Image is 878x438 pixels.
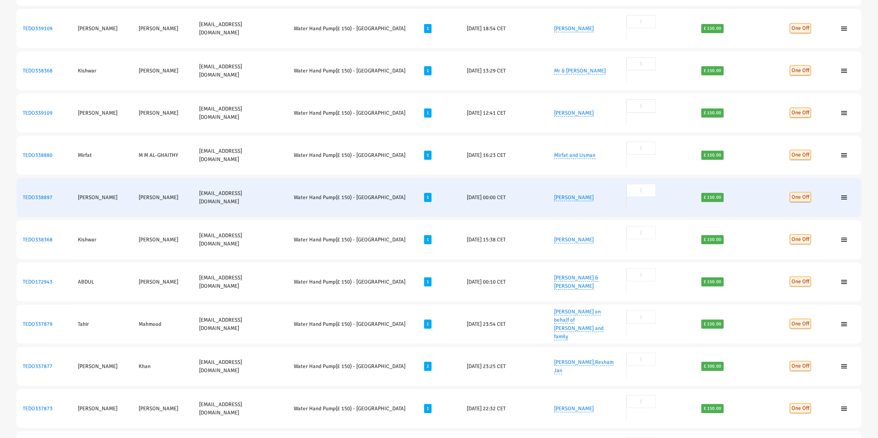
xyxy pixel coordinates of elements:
[132,9,193,48] td: [PERSON_NAME]
[193,9,288,48] td: [EMAIL_ADDRESS][DOMAIN_NAME]
[132,389,193,428] td: [PERSON_NAME]
[23,67,53,74] a: TEDO338368
[132,178,193,217] td: [PERSON_NAME]
[72,136,132,175] td: Mirfat
[132,51,193,90] td: [PERSON_NAME]
[701,362,724,371] span: £ 300.00
[461,51,548,90] td: [DATE] 13:29 CET
[554,152,595,159] a: Mirfat and Usman
[72,220,132,259] td: Kishwar
[461,305,548,344] td: [DATE] 23:54 CET
[424,320,432,329] span: 1
[461,389,548,428] td: [DATE] 22:32 CET
[72,347,132,386] td: [PERSON_NAME]
[132,220,193,259] td: [PERSON_NAME]
[554,308,604,340] a: [PERSON_NAME] on behalf of [PERSON_NAME] and family
[193,305,288,344] td: [EMAIL_ADDRESS][DOMAIN_NAME]
[841,236,847,243] a: more info
[288,220,418,259] td: Water Hand Pump(£ 150) - [GEOGRAPHIC_DATA]
[23,321,53,327] a: TEDO337879
[790,319,811,329] span: One Off
[288,178,418,217] td: Water Hand Pump(£ 150) - [GEOGRAPHIC_DATA]
[288,262,418,301] td: Water Hand Pump(£ 150) - [GEOGRAPHIC_DATA]
[424,362,432,371] span: 2
[132,262,193,301] td: [PERSON_NAME]
[23,236,53,243] a: TEDO338368
[193,51,288,90] td: [EMAIL_ADDRESS][DOMAIN_NAME]
[23,25,53,32] a: TEDO339109
[841,110,847,116] a: more info
[288,51,418,90] td: Water Hand Pump(£ 150) - [GEOGRAPHIC_DATA]
[72,94,132,132] td: [PERSON_NAME]
[288,94,418,132] td: Water Hand Pump(£ 150) - [GEOGRAPHIC_DATA]
[72,262,132,301] td: ABDUL
[461,9,548,48] td: [DATE] 18:54 CET
[841,405,847,412] a: more info
[424,151,432,160] span: 1
[701,404,724,413] span: £ 150.00
[424,24,432,33] span: 1
[132,347,193,386] td: Khan
[424,193,432,202] span: 1
[193,220,288,259] td: [EMAIL_ADDRESS][DOMAIN_NAME]
[288,389,418,428] td: Water Hand Pump(£ 150) - [GEOGRAPHIC_DATA]
[288,347,418,386] td: Water Hand Pump(£ 150) - [GEOGRAPHIC_DATA]
[841,25,847,32] a: more info
[193,262,288,301] td: [EMAIL_ADDRESS][DOMAIN_NAME]
[554,359,614,374] a: [PERSON_NAME],Resham Jan
[461,136,548,175] td: [DATE] 16:23 CET
[193,136,288,175] td: [EMAIL_ADDRESS][DOMAIN_NAME]
[424,404,432,413] span: 1
[23,110,53,116] a: TEDO339109
[554,236,594,243] a: [PERSON_NAME]
[841,67,847,74] a: more info
[554,194,594,201] a: [PERSON_NAME]
[23,152,53,159] a: TEDO338880
[424,66,432,75] span: 1
[288,136,418,175] td: Water Hand Pump(£ 150) - [GEOGRAPHIC_DATA]
[23,405,53,412] a: TEDO337873
[461,262,548,301] td: [DATE] 00:10 CET
[554,25,594,32] a: [PERSON_NAME]
[23,279,53,285] a: TEDO172943
[193,389,288,428] td: [EMAIL_ADDRESS][DOMAIN_NAME]
[424,277,432,286] span: 1
[790,234,811,244] span: One Off
[841,321,847,327] a: more info
[554,274,598,290] a: [PERSON_NAME] & [PERSON_NAME]
[790,277,811,286] span: One Off
[132,305,193,344] td: Mahmood
[701,320,724,329] span: £ 150.00
[790,108,811,118] span: One Off
[72,389,132,428] td: [PERSON_NAME]
[701,24,724,33] span: £ 150.00
[193,178,288,217] td: [EMAIL_ADDRESS][DOMAIN_NAME]
[701,108,724,118] span: £ 150.00
[132,136,193,175] td: M M AL-GHAITHY
[461,94,548,132] td: [DATE] 12:41 CET
[461,220,548,259] td: [DATE] 15:38 CET
[790,65,811,75] span: One Off
[72,9,132,48] td: [PERSON_NAME]
[554,110,594,117] a: [PERSON_NAME]
[72,51,132,90] td: Kishwar
[790,192,811,202] span: One Off
[424,235,432,244] span: 1
[193,94,288,132] td: [EMAIL_ADDRESS][DOMAIN_NAME]
[841,152,847,159] a: more info
[790,23,811,33] span: One Off
[461,347,548,386] td: [DATE] 23:25 CET
[23,363,53,370] a: TEDO337877
[701,277,724,286] span: £ 150.00
[424,108,432,118] span: 1
[72,305,132,344] td: Tahir
[701,66,724,75] span: £ 150.00
[841,363,847,370] a: more info
[790,403,811,413] span: One Off
[554,405,594,412] a: [PERSON_NAME]
[701,193,724,202] span: £ 150.00
[288,9,418,48] td: Water Hand Pump(£ 150) - [GEOGRAPHIC_DATA]
[701,151,724,160] span: £ 150.00
[790,150,811,160] span: One Off
[288,305,418,344] td: Water Hand Pump(£ 150) - [GEOGRAPHIC_DATA]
